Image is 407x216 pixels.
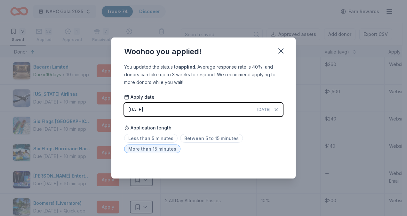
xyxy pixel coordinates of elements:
[124,103,283,116] button: [DATE][DATE]
[124,63,283,86] div: You updated the status to . Average response rate is 40%, and donors can take up to 3 weeks to re...
[124,94,155,100] span: Apply date
[124,134,178,143] span: Less than 5 minutes
[257,107,270,112] span: [DATE]
[178,64,195,70] b: applied
[124,124,172,132] span: Application length
[128,106,143,113] div: [DATE]
[180,134,243,143] span: Between 5 to 15 minutes
[124,145,180,153] span: More than 15 minutes
[124,46,202,57] div: Woohoo you applied!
